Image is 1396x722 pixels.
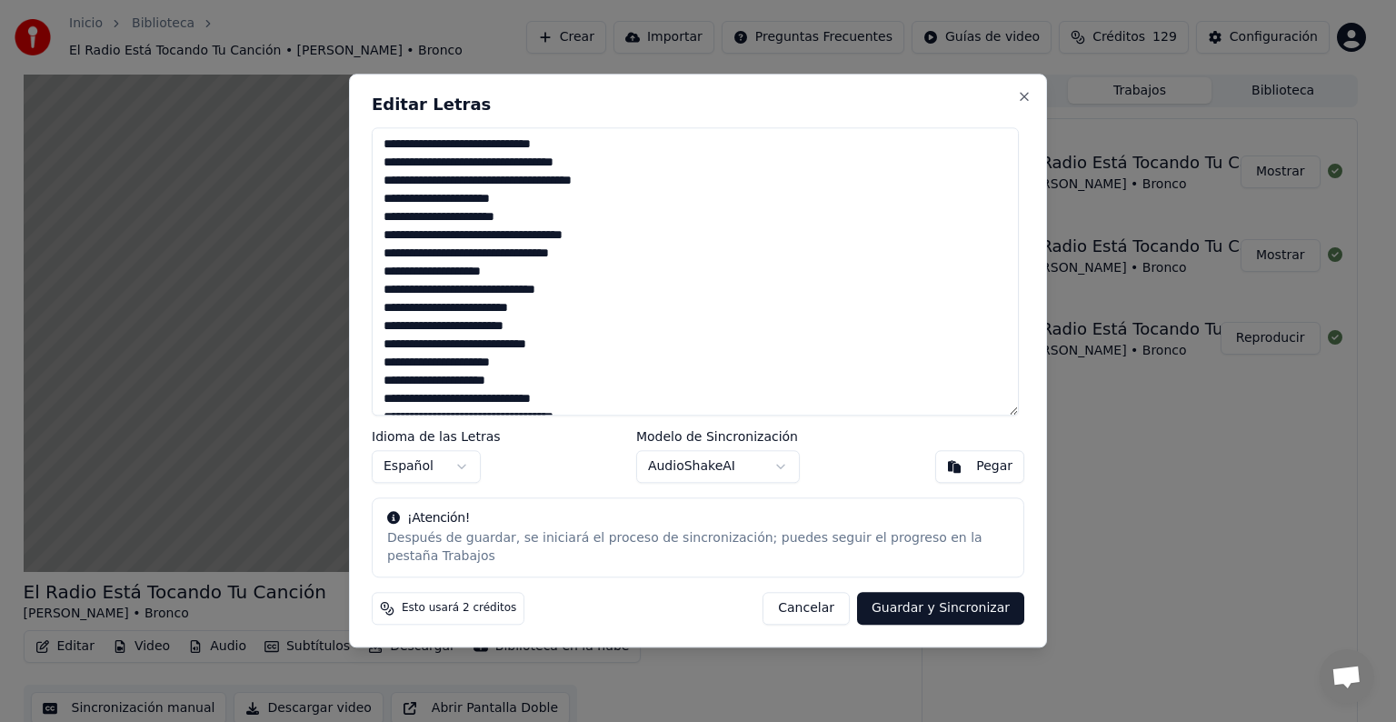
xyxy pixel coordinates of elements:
button: Guardar y Sincronizar [857,593,1024,626]
button: Cancelar [763,593,850,626]
label: Modelo de Sincronización [636,431,800,444]
div: ¡Atención! [387,510,1009,528]
button: Pegar [935,451,1024,484]
div: Pegar [976,458,1012,476]
label: Idioma de las Letras [372,431,501,444]
div: Después de guardar, se iniciará el proceso de sincronización; puedes seguir el progreso en la pes... [387,530,1009,567]
h2: Editar Letras [372,96,1024,113]
span: Esto usará 2 créditos [402,602,516,617]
